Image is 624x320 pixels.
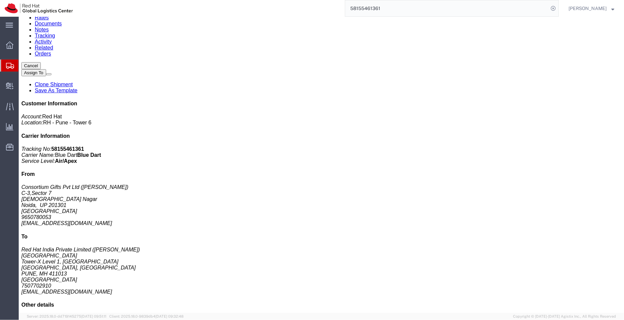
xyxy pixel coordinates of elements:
span: Pallav Sen Gupta [569,5,607,12]
img: logo [5,3,73,13]
span: [DATE] 09:32:48 [155,314,183,318]
span: [DATE] 09:51:11 [81,314,106,318]
input: Search for shipment number, reference number [345,0,548,16]
iframe: FS Legacy Container [19,17,624,313]
span: Server: 2025.18.0-dd719145275 [27,314,106,318]
button: [PERSON_NAME] [568,4,615,12]
span: Client: 2025.18.0-9839db4 [109,314,183,318]
span: Copyright © [DATE]-[DATE] Agistix Inc., All Rights Reserved [513,314,616,319]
